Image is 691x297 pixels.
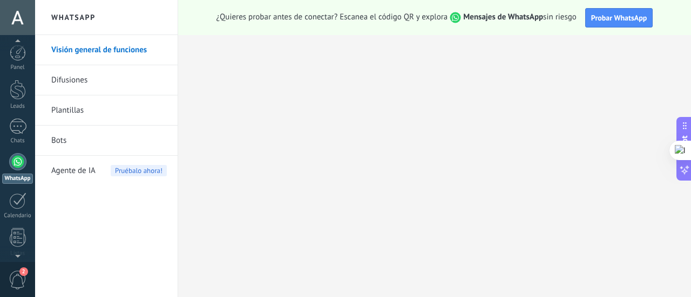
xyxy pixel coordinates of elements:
[679,135,690,160] span: Copilot
[51,126,167,156] a: Bots
[51,95,167,126] a: Plantillas
[19,267,28,276] span: 2
[35,65,178,95] li: Difusiones
[35,156,178,185] li: Agente de IA
[51,35,167,65] a: Visión general de funciones
[35,95,178,126] li: Plantillas
[111,165,167,176] span: Pruébalo ahora!
[216,12,577,23] span: ¿Quieres probar antes de conectar? Escanea el código QR y explora sin riesgo
[35,35,178,65] li: Visión general de funciones
[585,8,653,27] button: Probar WhatsApp
[591,13,647,23] span: Probar WhatsApp
[51,156,167,186] a: Agente de IA Pruébalo ahora!
[2,137,33,144] div: Chats
[2,174,33,184] div: WhatsApp
[51,156,96,186] span: Agente de IA
[463,12,543,22] strong: Mensajes de WhatsApp
[35,126,178,156] li: Bots
[2,103,33,110] div: Leads
[2,64,33,71] div: Panel
[51,65,167,95] a: Difusiones
[2,212,33,219] div: Calendario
